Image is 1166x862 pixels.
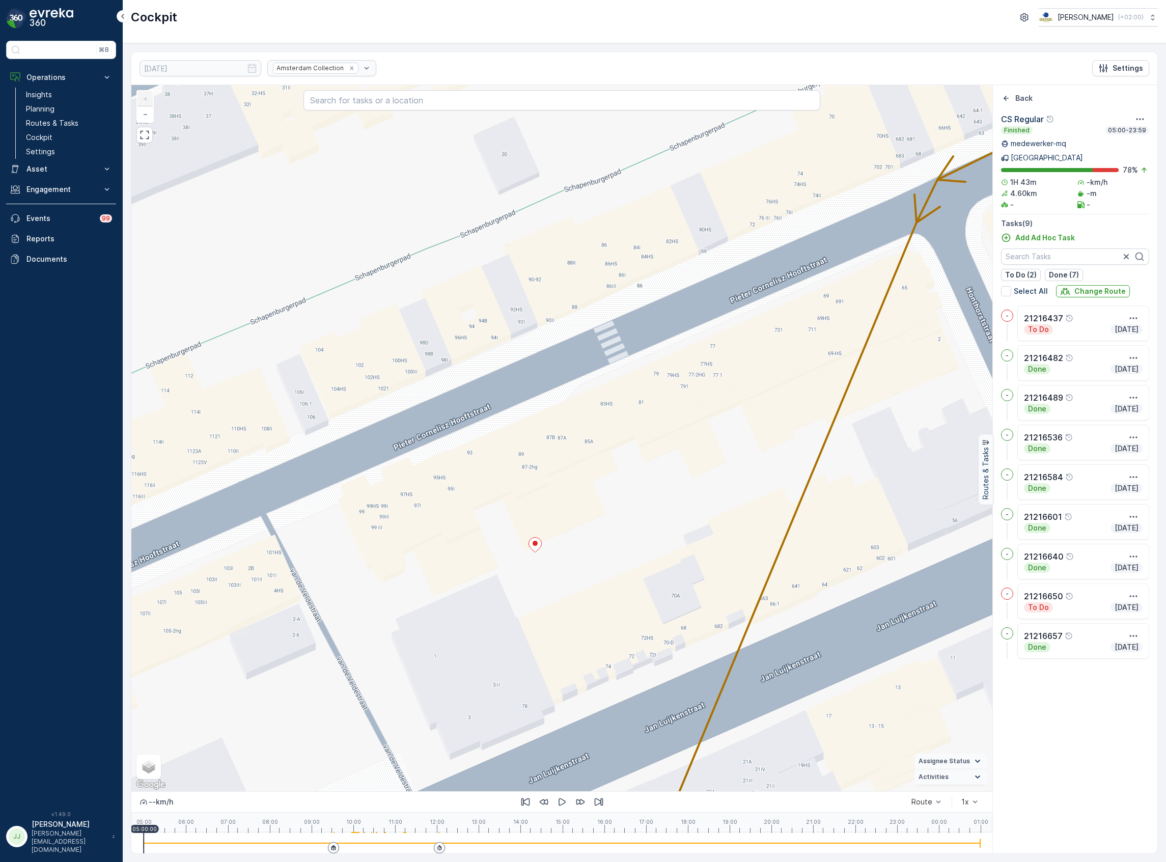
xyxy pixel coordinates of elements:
p: - [1010,200,1014,210]
p: Routes & Tasks [981,447,991,499]
p: - [1006,629,1009,637]
p: 78 % [1123,165,1138,175]
p: 11:00 [388,819,402,825]
input: Search Tasks [1001,248,1149,265]
img: logo [6,8,26,29]
a: Settings [22,145,116,159]
p: 12:00 [430,819,445,825]
button: Done (7) [1045,269,1083,281]
p: [DATE] [1114,404,1140,414]
p: 4.60km [1010,188,1037,199]
p: Done (7) [1049,270,1079,280]
p: 21216482 [1024,352,1063,364]
p: Finished [1003,126,1031,134]
p: 06:00 [178,819,194,825]
p: [GEOGRAPHIC_DATA] [1011,153,1083,163]
p: - [1006,590,1009,598]
p: [DATE] [1114,483,1140,493]
p: Settings [26,147,55,157]
p: [DATE] [1114,523,1140,533]
button: Change Route [1056,285,1130,297]
p: 08:00 [262,819,278,825]
p: Tasks ( 9 ) [1001,218,1149,229]
p: 19:00 [723,819,737,825]
p: -m [1087,188,1097,199]
p: CS Regular [1001,113,1044,125]
div: JJ [9,828,25,845]
p: - [1006,470,1009,479]
p: Asset [26,164,96,174]
div: Help Tooltip Icon [1065,632,1073,640]
div: Help Tooltip Icon [1065,433,1073,441]
div: Help Tooltip Icon [1065,394,1073,402]
a: Insights [22,88,116,102]
p: 18:00 [681,819,696,825]
div: Help Tooltip Icon [1065,473,1073,481]
button: Operations [6,67,116,88]
p: - [1006,351,1009,359]
p: [DATE] [1114,563,1140,573]
p: 16:00 [597,819,612,825]
a: Routes & Tasks [22,116,116,130]
div: Help Tooltip Icon [1065,314,1073,322]
input: dd/mm/yyyy [140,60,261,76]
p: Routes & Tasks [26,118,78,128]
p: [DATE] [1114,443,1140,454]
a: Documents [6,249,116,269]
p: 00:00 [931,819,947,825]
p: 09:00 [304,819,320,825]
p: Add Ad Hoc Task [1015,233,1075,243]
p: Cockpit [131,9,177,25]
p: 13:00 [471,819,486,825]
p: -km/h [1087,177,1107,187]
p: Settings [1113,63,1143,73]
p: [DATE] [1114,602,1140,613]
p: 14:00 [513,819,528,825]
p: Done [1027,483,1047,493]
a: Add Ad Hoc Task [1001,233,1075,243]
p: 17:00 [639,819,653,825]
p: [DATE] [1114,324,1140,335]
button: Asset [6,159,116,179]
p: 10:00 [346,819,361,825]
p: 21216584 [1024,471,1063,483]
p: 21216536 [1024,431,1063,443]
p: 20:00 [764,819,780,825]
p: medewerker-mq [1011,138,1066,149]
p: To Do [1027,324,1050,335]
p: - [1006,431,1009,439]
div: 1x [961,798,969,806]
p: Done [1027,563,1047,573]
p: Done [1027,404,1047,414]
p: 21216437 [1024,312,1063,324]
div: Route [911,798,932,806]
p: [PERSON_NAME] [32,819,107,829]
p: [PERSON_NAME][EMAIL_ADDRESS][DOMAIN_NAME] [32,829,107,854]
p: Select All [1014,286,1048,296]
a: Planning [22,102,116,116]
p: 01:00 [974,819,988,825]
a: Zoom Out [137,106,153,122]
p: - [1006,550,1009,558]
p: 21:00 [806,819,821,825]
p: 05:00-23:59 [1107,126,1147,134]
div: Help Tooltip Icon [1066,552,1074,561]
p: 99 [102,214,110,223]
p: ⌘B [99,46,109,54]
summary: Activities [914,769,987,785]
p: - [1006,391,1009,399]
p: 21216657 [1024,630,1063,642]
p: 05:00 [136,819,152,825]
a: Layers [137,756,160,778]
a: Cockpit [22,130,116,145]
p: - [1006,510,1009,518]
p: Cockpit [26,132,52,143]
p: ( +02:00 ) [1118,13,1144,21]
span: − [143,109,148,118]
button: Settings [1092,60,1149,76]
p: Done [1027,523,1047,533]
p: 21216489 [1024,392,1063,404]
p: 21216640 [1024,550,1064,563]
p: [DATE] [1114,364,1140,374]
button: [PERSON_NAME](+02:00) [1039,8,1158,26]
